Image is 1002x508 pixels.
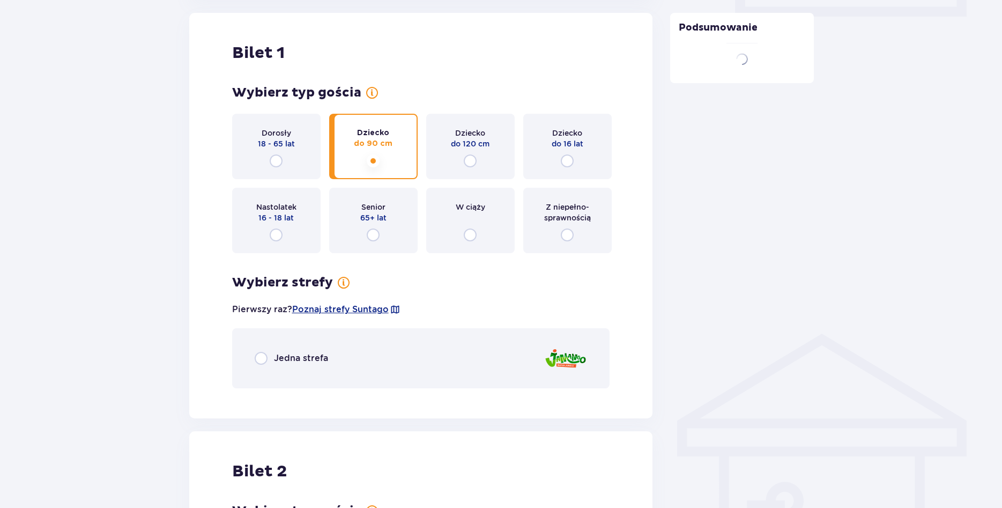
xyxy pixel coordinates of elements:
span: Senior [361,202,385,212]
img: loader [733,50,751,68]
span: W ciąży [456,202,485,212]
h2: Bilet 1 [232,43,285,63]
span: Dziecko [455,128,485,138]
h2: Bilet 2 [232,461,287,482]
span: do 90 cm [354,138,392,149]
span: 18 - 65 lat [258,138,295,149]
span: Z niepełno­sprawnością [533,202,602,223]
span: 16 - 18 lat [258,212,294,223]
span: do 120 cm [451,138,489,149]
img: Jamango [544,343,587,374]
h3: Wybierz typ gościa [232,85,361,101]
p: Podsumowanie [670,21,814,43]
span: Nastolatek [256,202,296,212]
span: Dziecko [357,128,389,138]
a: Poznaj strefy Suntago [292,304,389,315]
p: Pierwszy raz? [232,304,400,315]
span: Dziecko [552,128,582,138]
h3: Wybierz strefy [232,275,333,291]
span: do 16 lat [552,138,583,149]
span: 65+ lat [360,212,387,223]
span: Jedna strefa [274,352,328,364]
span: Dorosły [262,128,291,138]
